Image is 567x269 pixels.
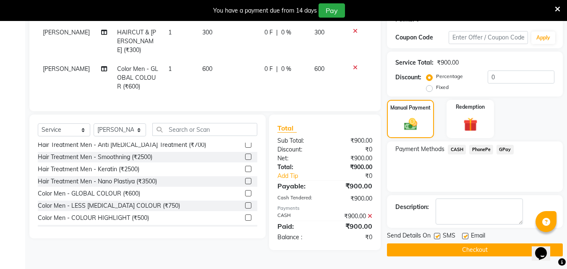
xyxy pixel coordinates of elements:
div: Discount: [271,145,325,154]
span: SMS [443,231,455,242]
span: GPay [496,145,514,154]
div: Service Total: [395,58,434,67]
div: You have a payment due from 14 days [213,6,317,15]
div: Paid: [271,221,325,231]
span: [PERSON_NAME] [43,65,90,73]
div: ₹900.00 [325,136,379,145]
span: Send Details On [387,231,431,242]
span: 0 F [264,28,273,37]
img: _cash.svg [400,117,421,132]
div: ₹0 [334,172,379,180]
span: 300 [314,29,324,36]
span: 600 [314,65,324,73]
span: 600 [202,65,212,73]
div: Description: [395,203,429,212]
div: ₹900.00 [325,212,379,221]
span: 0 % [281,28,291,37]
button: Pay [319,3,345,18]
div: ₹0 [325,145,379,154]
div: ₹900.00 [325,154,379,163]
div: Hand Care Men - MANICURE 03+ (₹900) [38,226,148,235]
a: Add Tip [271,172,334,180]
span: [PERSON_NAME] [43,29,90,36]
span: CASH [448,145,466,154]
span: 0 F [264,65,273,73]
span: | [276,28,278,37]
div: Color Men - LESS [MEDICAL_DATA] COLOUR (₹750) [38,201,180,210]
span: | [276,65,278,73]
div: Coupon Code [395,33,448,42]
div: Color Men - COLOUR HIGHLIGHT (₹500) [38,214,149,222]
span: Payment Methods [395,145,444,154]
span: Color Men - GLOBAL COLOUR (₹600) [117,65,158,90]
div: Total: [271,163,325,172]
div: ₹0 [325,233,379,242]
button: Apply [531,31,555,44]
label: Redemption [456,103,485,111]
div: ₹900.00 [325,194,379,203]
button: Checkout [387,243,563,256]
div: ₹900.00 [325,163,379,172]
div: ₹900.00 [325,221,379,231]
span: 300 [202,29,212,36]
div: Hair Treatment Men - Nano Plastiya (₹3500) [38,177,157,186]
label: Fixed [436,84,449,91]
div: Balance : [271,233,325,242]
div: ₹900.00 [437,58,459,67]
div: ₹900.00 [325,181,379,191]
iframe: chat widget [532,235,559,261]
span: 1 [168,29,172,36]
div: Hair Treatment Men - Smoothning (₹2500) [38,153,152,162]
label: Percentage [436,73,463,80]
div: Cash Tendered: [271,194,325,203]
span: HAIRCUT & [PERSON_NAME] (₹300) [117,29,156,54]
span: 1 [168,65,172,73]
div: Payable: [271,181,325,191]
span: Total [277,124,297,133]
input: Enter Offer / Coupon Code [449,31,528,44]
img: _gift.svg [459,116,482,133]
div: Hair Treatment Men - Keratin (₹2500) [38,165,139,174]
div: Hair Treatment Men - Anti [MEDICAL_DATA] Treatment (₹700) [38,141,206,149]
div: Discount: [395,73,421,82]
div: Payments [277,205,372,212]
span: Email [471,231,485,242]
div: Sub Total: [271,136,325,145]
div: Color Men - GLOBAL COLOUR (₹600) [38,189,140,198]
span: 0 % [281,65,291,73]
label: Manual Payment [390,104,431,112]
span: PhonePe [469,145,493,154]
div: Net: [271,154,325,163]
input: Search or Scan [152,123,257,136]
div: CASH [271,212,325,221]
